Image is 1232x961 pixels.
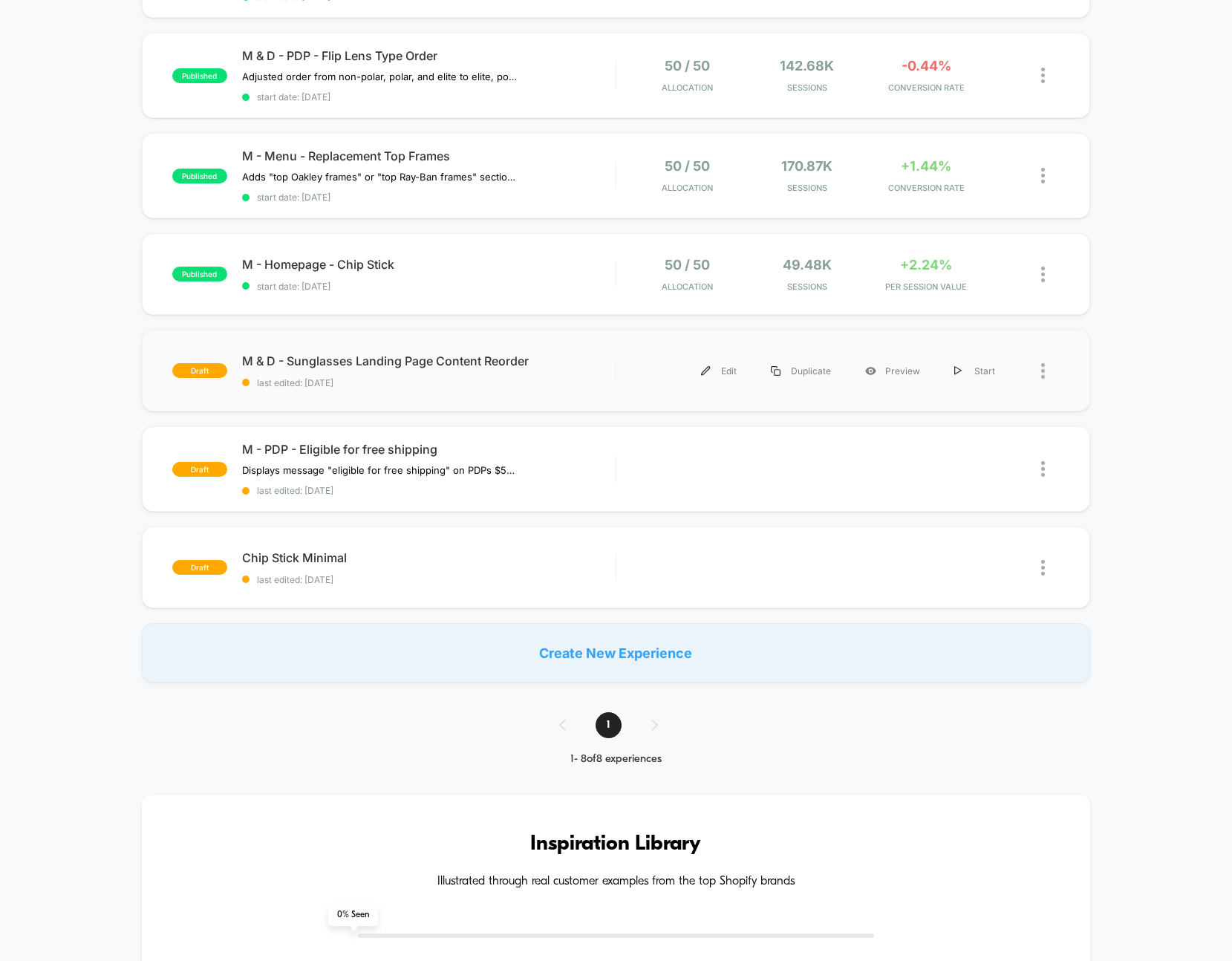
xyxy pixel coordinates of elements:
[900,257,952,273] span: +2.24%
[242,442,616,457] span: M - PDP - Eligible for free shipping
[848,354,937,388] div: Preview
[186,833,1046,856] h3: Inspiration Library
[662,183,713,193] span: Allocation
[781,158,832,174] span: 170.87k
[242,377,616,388] span: last edited: [DATE]
[901,158,951,174] span: +1.44%
[662,82,713,93] span: Allocation
[783,257,832,273] span: 49.48k
[1041,363,1045,379] img: close
[1041,68,1045,83] img: close
[754,354,848,388] div: Duplicate
[751,281,863,292] span: Sessions
[544,753,688,766] div: 1 - 8 of 8 experiences
[771,366,780,376] img: menu
[1041,560,1045,576] img: close
[242,71,518,82] span: Adjusted order from non-polar, polar, and elite to elite, polar, and non-polar in variant
[186,875,1046,889] h4: Illustrated through real customer examples from the top Shopify brands
[780,58,834,74] span: 142.68k
[1041,461,1045,477] img: close
[701,366,711,376] img: menu
[751,183,863,193] span: Sessions
[242,281,616,292] span: start date: [DATE]
[902,58,951,74] span: -0.44%
[954,366,962,376] img: menu
[242,550,616,565] span: Chip Stick Minimal
[665,158,710,174] span: 50 / 50
[751,82,863,93] span: Sessions
[172,363,227,378] span: draft
[1041,267,1045,282] img: close
[242,171,518,183] span: Adds "top Oakley frames" or "top Ray-Ban frames" section to replacement lenses for Oakley and Ray...
[684,354,754,388] div: Edit
[870,183,982,193] span: CONVERSION RATE
[242,485,616,496] span: last edited: [DATE]
[328,904,378,926] span: 0 % Seen
[662,281,713,292] span: Allocation
[242,149,616,163] span: M - Menu - Replacement Top Frames
[1041,168,1045,183] img: close
[870,82,982,93] span: CONVERSION RATE
[242,48,616,63] span: M & D - PDP - Flip Lens Type Order
[242,257,616,272] span: M - Homepage - Chip Stick
[937,354,1012,388] div: Start
[172,267,227,281] span: published
[596,712,622,738] span: 1
[142,623,1090,683] div: Create New Experience
[665,257,710,273] span: 50 / 50
[665,58,710,74] span: 50 / 50
[242,574,616,585] span: last edited: [DATE]
[242,192,616,203] span: start date: [DATE]
[242,464,518,476] span: Displays message "eligible for free shipping" on PDPs $50+, [GEOGRAPHIC_DATA] only.
[172,462,227,477] span: draft
[172,68,227,83] span: published
[242,91,616,102] span: start date: [DATE]
[242,354,616,368] span: M & D - Sunglasses Landing Page Content Reorder
[172,560,227,575] span: draft
[870,281,982,292] span: PER SESSION VALUE
[172,169,227,183] span: published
